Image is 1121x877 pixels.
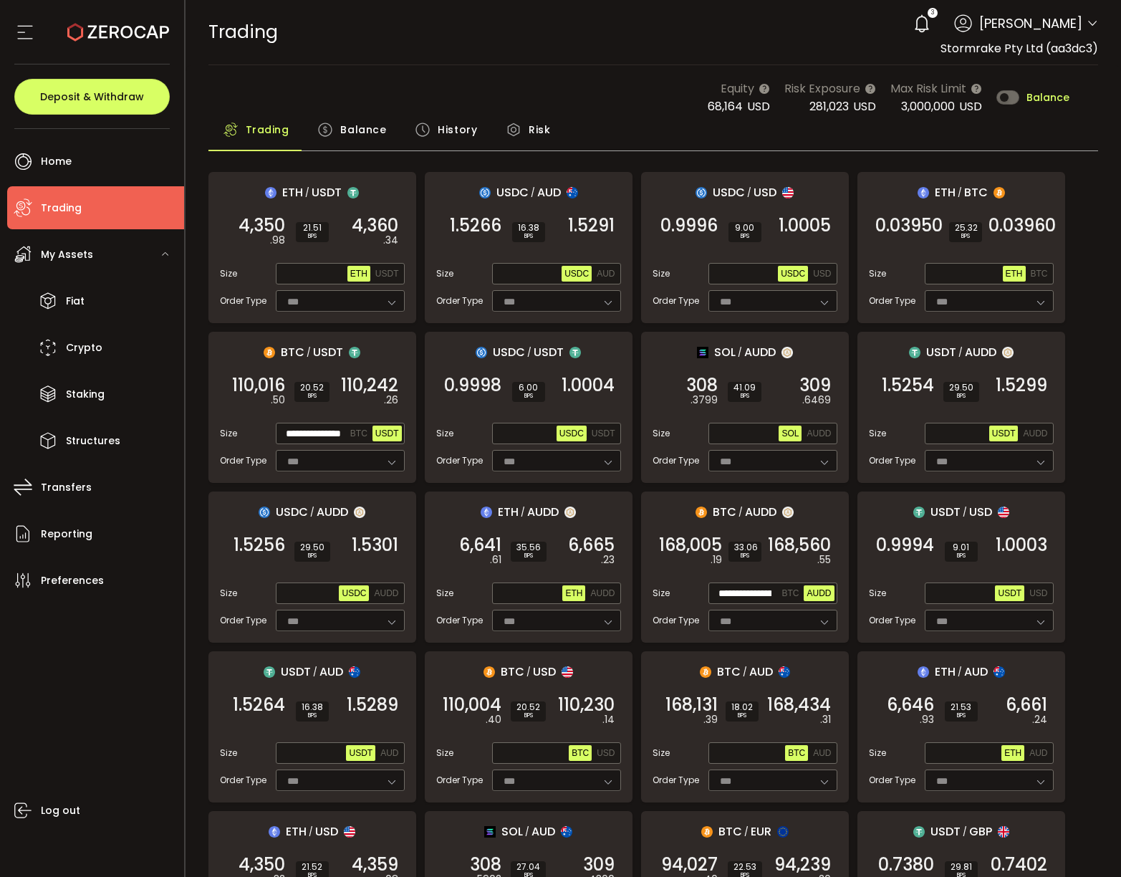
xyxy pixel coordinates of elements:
i: BPS [951,552,972,560]
img: eth_portfolio.svg [481,507,492,518]
span: AUD [813,748,831,758]
i: BPS [733,392,756,401]
iframe: Chat Widget [951,722,1121,877]
em: / [738,346,742,359]
span: 18.02 [731,703,753,711]
span: SOL [714,343,736,361]
span: 1.5256 [234,538,285,552]
span: USDC [342,588,366,598]
span: Equity [721,80,754,97]
button: BTC [779,585,802,601]
img: eth_portfolio.svg [265,187,276,198]
span: 20.52 [300,383,324,392]
span: USD [747,98,770,115]
img: btc_portfolio.svg [696,507,707,518]
span: USD [959,98,982,115]
span: 168,131 [665,698,718,712]
button: BTC [569,745,592,761]
span: Trading [41,198,82,219]
span: USDT [534,343,564,361]
button: USDT [589,426,618,441]
span: 168,560 [768,538,831,552]
span: Size [220,267,237,280]
span: Transfers [41,477,92,498]
button: BTC [347,426,370,441]
span: Deposit & Withdraw [40,92,144,102]
span: AUDD [317,503,348,521]
span: 33.06 [734,543,756,552]
span: Trading [246,115,289,144]
span: Balance [1026,92,1069,102]
em: .14 [602,712,615,727]
span: EUR [751,823,771,840]
img: aud_portfolio.svg [993,666,1005,678]
span: Log out [41,800,80,821]
span: Order Type [220,614,266,627]
span: 21.53 [951,703,972,711]
button: AUD [377,745,401,761]
img: zuPXiwguUFiBOIQyqLOiXsnnNitlx7q4LCwEbLHADjIpTka+Lip0HH8D0VTrd02z+wEAAAAASUVORK5CYII= [782,507,794,518]
span: 3 [931,8,934,18]
i: BPS [949,392,973,401]
span: 1.5289 [347,698,398,712]
span: Order Type [653,294,699,307]
img: btc_portfolio.svg [483,666,495,678]
span: BTC [964,183,988,201]
img: usdc_portfolio.svg [479,187,491,198]
span: USD [813,269,831,279]
span: USDT [375,428,399,438]
span: AUD [597,269,615,279]
em: / [521,506,525,519]
span: BTC [781,588,799,598]
span: Order Type [436,454,483,467]
img: btc_portfolio.svg [700,666,711,678]
em: / [531,186,535,199]
span: USDT [992,428,1016,438]
button: USDT [372,426,402,441]
span: Crypto [66,337,102,358]
em: .40 [486,712,501,727]
span: 21.51 [302,224,323,232]
span: USDT [349,748,372,758]
button: USDT [989,426,1019,441]
span: 9.01 [951,543,972,552]
span: USDC [493,343,525,361]
button: SOL [779,426,802,441]
span: Order Type [869,774,915,787]
i: BPS [516,552,541,560]
span: ETH [350,269,367,279]
button: AUDD [804,426,834,441]
em: / [305,186,309,199]
span: Structures [66,431,120,451]
img: sol_portfolio.png [697,347,708,358]
span: AUDD [1023,428,1047,438]
span: USDT [313,343,343,361]
span: USD [853,98,876,115]
img: usdt_portfolio.svg [347,187,359,198]
img: usdt_portfolio.svg [264,666,275,678]
span: USDC [564,269,589,279]
span: 6,646 [887,698,934,712]
em: / [743,666,747,679]
em: .98 [270,233,285,248]
span: Order Type [653,454,699,467]
button: AUDD [587,585,617,601]
span: 20.52 [516,703,540,711]
span: History [438,115,477,144]
span: BTC [572,748,589,758]
span: Risk [529,115,550,144]
span: Size [653,587,670,600]
i: BPS [518,392,539,401]
span: 6.00 [518,383,539,392]
span: BTC [718,823,742,840]
span: USDC [276,503,308,521]
span: 1.0004 [562,378,615,393]
button: AUD [594,266,617,282]
span: Stormrake Pty Ltd (aa3dc3) [940,40,1098,57]
span: BTC [501,663,524,681]
em: .34 [383,233,398,248]
span: 3,000,000 [901,98,955,115]
span: Size [869,587,886,600]
span: AUD [749,663,773,681]
img: eur_portfolio.svg [777,826,789,838]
